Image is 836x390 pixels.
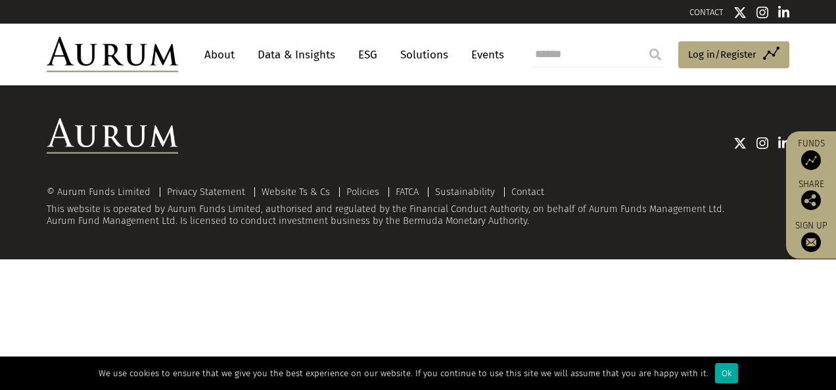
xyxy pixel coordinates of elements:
a: Sign up [793,220,829,252]
a: Data & Insights [251,43,342,67]
a: ESG [352,43,384,67]
img: Linkedin icon [778,137,790,150]
img: Aurum Logo [47,118,178,154]
a: Events [465,43,504,67]
a: Website Ts & Cs [262,186,330,198]
input: Submit [642,41,668,68]
a: About [198,43,241,67]
a: FATCA [396,186,419,198]
div: Share [793,180,829,210]
a: CONTACT [689,7,724,17]
a: Log in/Register [678,41,789,69]
img: Twitter icon [733,6,747,19]
img: Instagram icon [756,6,768,19]
div: © Aurum Funds Limited [47,187,157,197]
img: Share this post [801,190,821,210]
a: Solutions [394,43,455,67]
div: This website is operated by Aurum Funds Limited, authorised and regulated by the Financial Conduc... [47,186,789,227]
img: Twitter icon [733,137,747,150]
a: Policies [346,186,379,198]
img: Instagram icon [756,137,768,150]
a: Sustainability [435,186,495,198]
img: Linkedin icon [778,6,790,19]
a: Privacy Statement [167,186,245,198]
img: Access Funds [801,150,821,170]
a: Funds [793,138,829,170]
a: Contact [511,186,544,198]
img: Aurum [47,37,178,72]
img: Sign up to our newsletter [801,232,821,252]
span: Log in/Register [688,47,756,62]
